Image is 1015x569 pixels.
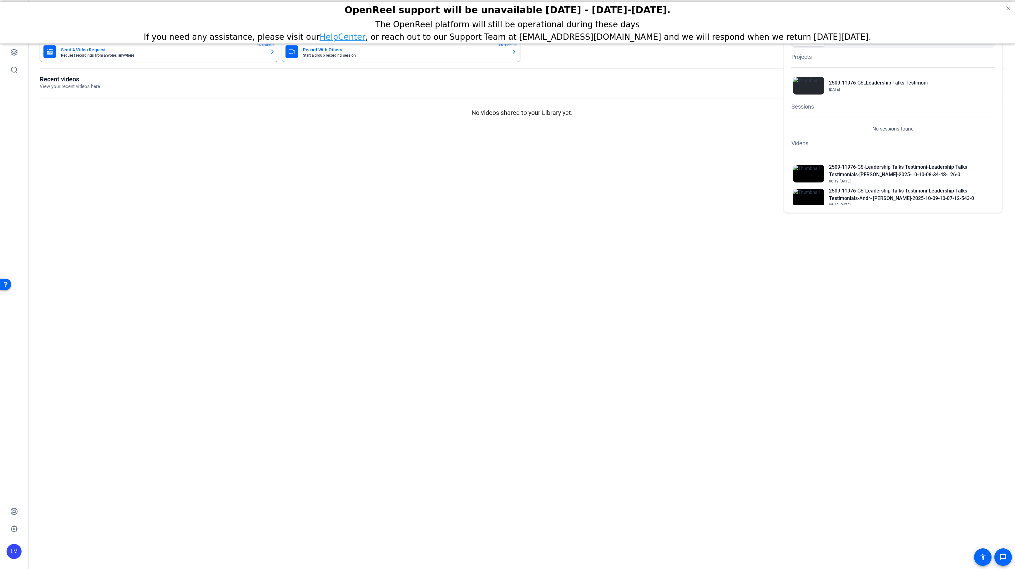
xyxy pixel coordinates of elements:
[1004,3,1012,11] div: Close Step
[839,203,840,207] span: |
[829,187,993,202] h2: 2509-11976-CS-Leadership Talks Testimoni-Leadership Talks Testimonials-Andr- [PERSON_NAME]-2025-1...
[829,203,839,207] span: 05:43
[791,139,995,147] h1: Videos
[829,163,993,178] h2: 2509-11976-CS-Leadership Talks Testimoni-Leadership Talks Testimonials-[PERSON_NAME]-2025-10-10-0...
[793,165,824,182] img: Thumbnail
[840,179,851,183] span: [DATE]
[793,189,824,206] img: Thumbnail
[829,79,928,87] h2: 2509-11976-CS_Leadership Talks Testimoni
[793,77,824,95] img: Thumbnail
[8,3,1007,14] h2: OpenReel support will be unavailable Thursday - Friday, October 16th-17th.
[872,125,914,133] p: No sessions found
[320,31,366,40] a: HelpCenter
[829,179,839,183] span: 06:19
[839,179,840,183] span: |
[840,203,851,207] span: [DATE]
[791,102,995,111] h1: Sessions
[375,18,639,28] span: The OpenReel platform will still be operational during these days
[829,87,840,92] span: [DATE]
[144,31,871,40] span: If you need any assistance, please visit our , or reach out to our Support Team at [EMAIL_ADDRESS...
[791,53,995,61] h1: Projects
